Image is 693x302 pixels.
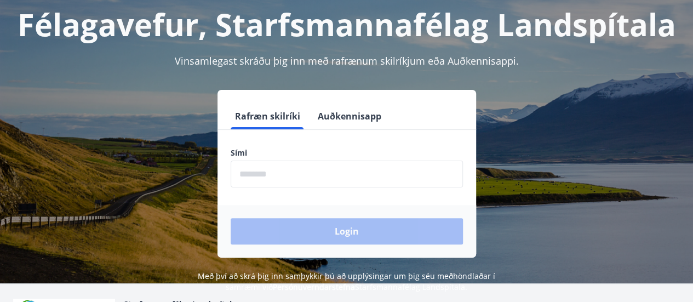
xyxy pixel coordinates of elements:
a: Persónuverndarstefna [273,282,355,292]
button: Rafræn skilríki [231,103,305,129]
span: Með því að skrá þig inn samþykkir þú að upplýsingar um þig séu meðhöndlaðar í samræmi við Starfsm... [198,271,495,292]
span: Vinsamlegast skráðu þig inn með rafrænum skilríkjum eða Auðkennisappi. [175,54,519,67]
h1: Félagavefur, Starfsmannafélag Landspítala [13,3,680,45]
label: Sími [231,147,463,158]
button: Auðkennisapp [313,103,386,129]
